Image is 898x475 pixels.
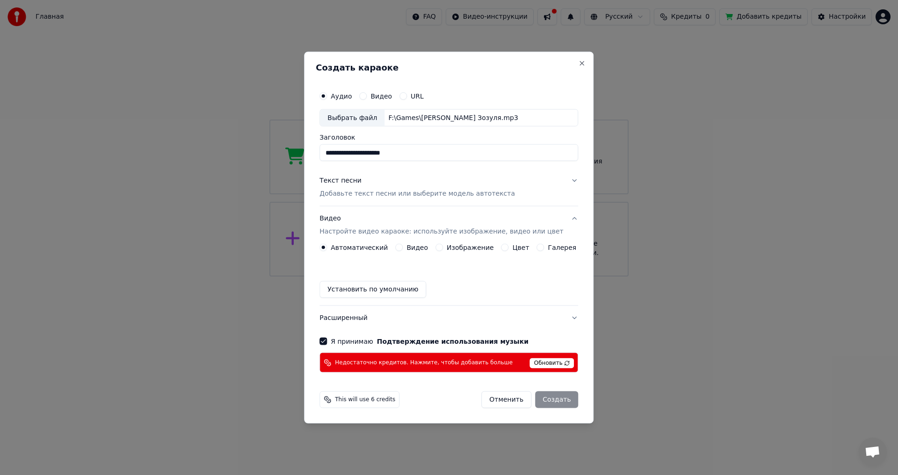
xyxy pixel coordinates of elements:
[319,281,426,298] button: Установить по умолчанию
[384,113,521,122] div: F:\Games\[PERSON_NAME] Зозуля.mp3
[331,92,352,99] label: Аудио
[319,134,578,141] label: Заголовок
[406,244,428,251] label: Видео
[316,63,582,71] h2: Создать караоке
[319,306,578,330] button: Расширенный
[377,338,529,345] button: Я принимаю
[319,214,563,236] div: Видео
[530,358,574,369] span: Обновить
[320,109,384,126] div: Выбрать файл
[481,391,531,408] button: Отменить
[319,169,578,206] button: Текст песниДобавьте текст песни или выберите модель автотекста
[411,92,424,99] label: URL
[335,359,513,366] span: Недостаточно кредитов. Нажмите, чтобы добавить больше
[370,92,392,99] label: Видео
[319,189,515,199] p: Добавьте текст песни или выберите модель автотекста
[548,244,577,251] label: Галерея
[335,396,395,404] span: This will use 6 credits
[331,244,388,251] label: Автоматический
[319,244,578,305] div: ВидеоНастройте видео караоке: используйте изображение, видео или цвет
[331,338,529,345] label: Я принимаю
[447,244,494,251] label: Изображение
[319,176,362,185] div: Текст песни
[319,206,578,244] button: ВидеоНастройте видео караоке: используйте изображение, видео или цвет
[513,244,529,251] label: Цвет
[319,227,563,236] p: Настройте видео караоке: используйте изображение, видео или цвет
